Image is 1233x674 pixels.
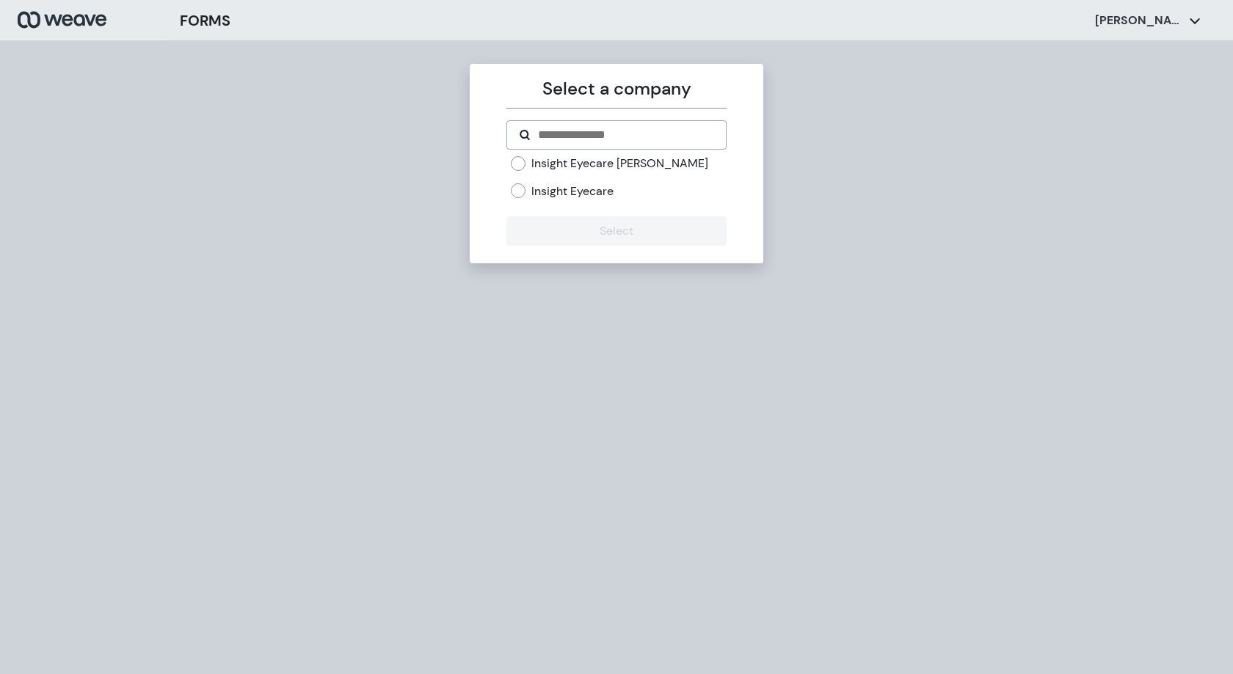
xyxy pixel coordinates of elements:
input: Search [537,126,713,144]
p: Select a company [506,76,726,102]
p: [PERSON_NAME] [1095,12,1183,29]
label: Insight Eyecare [531,183,614,199]
button: Select [506,216,726,246]
h3: FORMS [180,10,230,32]
label: Insight Eyecare [PERSON_NAME] [531,155,708,172]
